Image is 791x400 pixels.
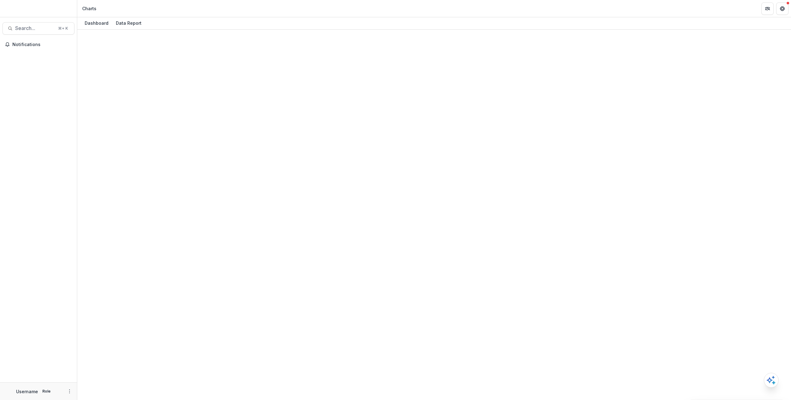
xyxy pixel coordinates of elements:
[15,25,54,31] span: Search...
[82,17,111,29] a: Dashboard
[80,4,99,13] nav: breadcrumb
[12,42,72,47] span: Notifications
[82,5,96,12] div: Charts
[776,2,789,15] button: Get Help
[2,22,74,35] button: Search...
[113,17,144,29] a: Data Report
[16,388,38,395] p: Username
[2,40,74,49] button: Notifications
[113,19,144,28] div: Data Report
[57,25,69,32] div: ⌘ + K
[40,389,53,394] p: Role
[66,388,73,395] button: More
[82,19,111,28] div: Dashboard
[761,2,774,15] button: Partners
[764,373,779,388] button: Open AI Assistant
